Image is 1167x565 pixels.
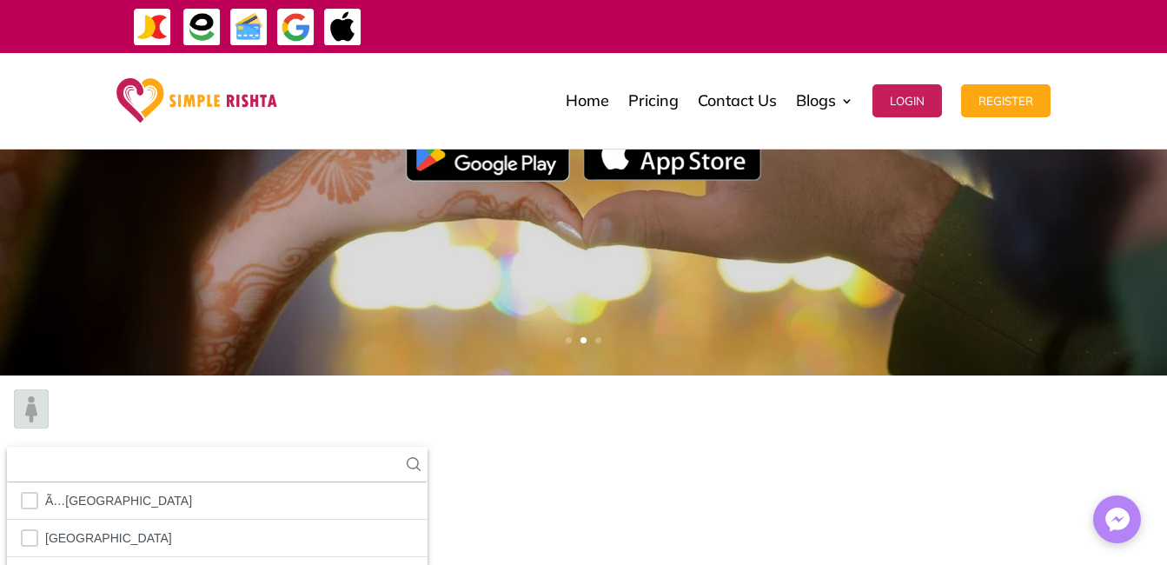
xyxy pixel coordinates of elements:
[872,57,942,144] a: Login
[295,18,872,189] : سمپل رشتہ اپنی طرز کا ایک منفرد رشتہ پلیٹ فارم ہے۔جہاں نہ صرف آپ اپنے لئے بہترین جیون ساتھی کا ان...
[628,57,679,144] a: Pricing
[796,57,853,144] a: Blogs
[580,337,587,343] a: 2
[133,8,172,47] img: JazzCash-icon
[7,520,428,557] li: Afghanistan
[323,8,362,47] img: ApplePay-icon
[872,84,942,117] button: Login
[406,128,570,182] img: Google Play
[698,57,777,144] a: Contact Us
[45,527,172,549] span: [GEOGRAPHIC_DATA]
[182,8,222,47] img: EasyPaisa-icon
[1100,502,1135,537] img: Messenger
[7,482,428,520] li: Ã…land Islands
[45,489,192,512] span: Ã…[GEOGRAPHIC_DATA]
[566,57,609,144] a: Home
[595,337,601,343] a: 3
[566,337,572,343] a: 1
[961,84,1051,117] button: Register
[961,57,1051,144] a: Register
[276,8,315,47] img: GooglePay-icon
[229,8,269,47] img: Credit Cards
